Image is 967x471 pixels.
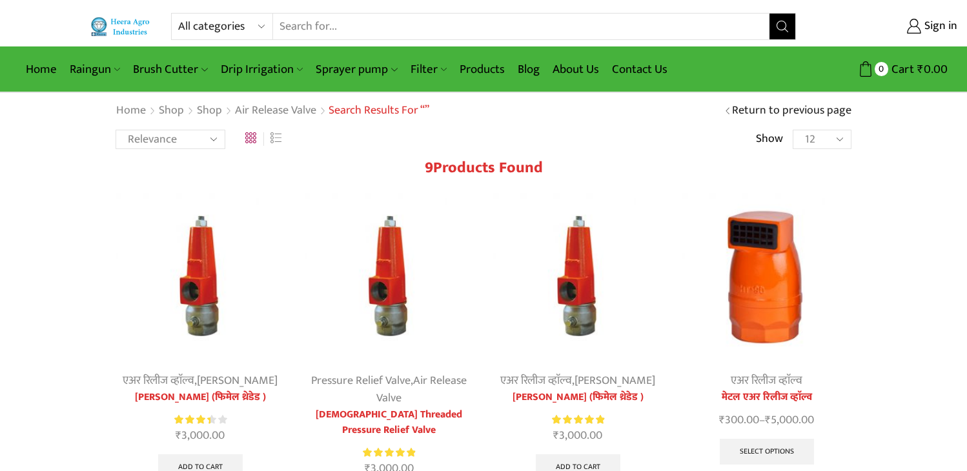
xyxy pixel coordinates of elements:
[682,390,852,405] a: मेटल एअर रिलीज व्हाॅल्व
[500,371,572,390] a: एअर रिलीज व्हाॅल्व
[363,446,415,459] span: Rated out of 5
[174,413,211,426] span: Rated out of 5
[433,155,543,181] span: Products found
[553,426,602,445] bdi: 3,000.00
[116,103,429,119] nav: Breadcrumb
[719,410,759,430] bdi: 300.00
[682,193,852,363] img: Metal Air Release Valve
[234,103,317,119] a: Air Release Valve
[197,371,278,390] a: [PERSON_NAME]
[809,57,948,81] a: 0 Cart ₹0.00
[921,18,957,35] span: Sign in
[769,14,795,39] button: Search button
[493,372,663,390] div: ,
[575,371,655,390] a: [PERSON_NAME]
[196,103,223,119] a: Shop
[123,371,194,390] a: एअर रिलीज व्हाॅल्व
[546,54,606,85] a: About Us
[720,439,814,465] a: Select options for “मेटल एअर रिलीज व्हाॅल्व”
[917,59,924,79] span: ₹
[116,103,147,119] a: Home
[875,62,888,75] span: 0
[765,410,771,430] span: ₹
[493,193,663,363] img: pressure relief valve
[309,54,403,85] a: Sprayer pump
[606,54,674,85] a: Contact Us
[158,103,185,119] a: Shop
[376,371,467,408] a: Air Release Valve
[214,54,309,85] a: Drip Irrigation
[305,193,474,363] img: Female threaded pressure relief valve
[511,54,546,85] a: Blog
[732,103,851,119] a: Return to previous page
[176,426,181,445] span: ₹
[552,413,604,426] span: Rated out of 5
[553,426,559,445] span: ₹
[917,59,948,79] bdi: 0.00
[404,54,453,85] a: Filter
[719,410,725,430] span: ₹
[682,412,852,429] span: –
[127,54,214,85] a: Brush Cutter
[174,413,227,426] div: Rated 3.50 out of 5
[363,446,415,459] div: Rated 5.00 out of 5
[329,104,429,118] h1: Search results for “”
[19,54,63,85] a: Home
[116,130,225,149] select: Shop order
[63,54,127,85] a: Raingun
[765,410,814,430] bdi: 5,000.00
[731,371,802,390] a: एअर रिलीज व्हाॅल्व
[305,407,474,438] a: [DEMOGRAPHIC_DATA] Threaded Pressure Relief Valve
[493,390,663,405] a: [PERSON_NAME] (फिमेल थ्रेडेड )
[453,54,511,85] a: Products
[116,390,285,405] a: [PERSON_NAME] (फिमेल थ्रेडेड )
[815,15,957,38] a: Sign in
[425,155,433,181] span: 9
[888,61,914,78] span: Cart
[305,372,474,407] div: ,
[311,371,411,390] a: Pressure Relief Valve
[176,426,225,445] bdi: 3,000.00
[116,372,285,390] div: ,
[116,193,285,363] img: pressure relief valve
[756,131,783,148] span: Show
[273,14,769,39] input: Search for...
[552,413,604,426] div: Rated 5.00 out of 5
